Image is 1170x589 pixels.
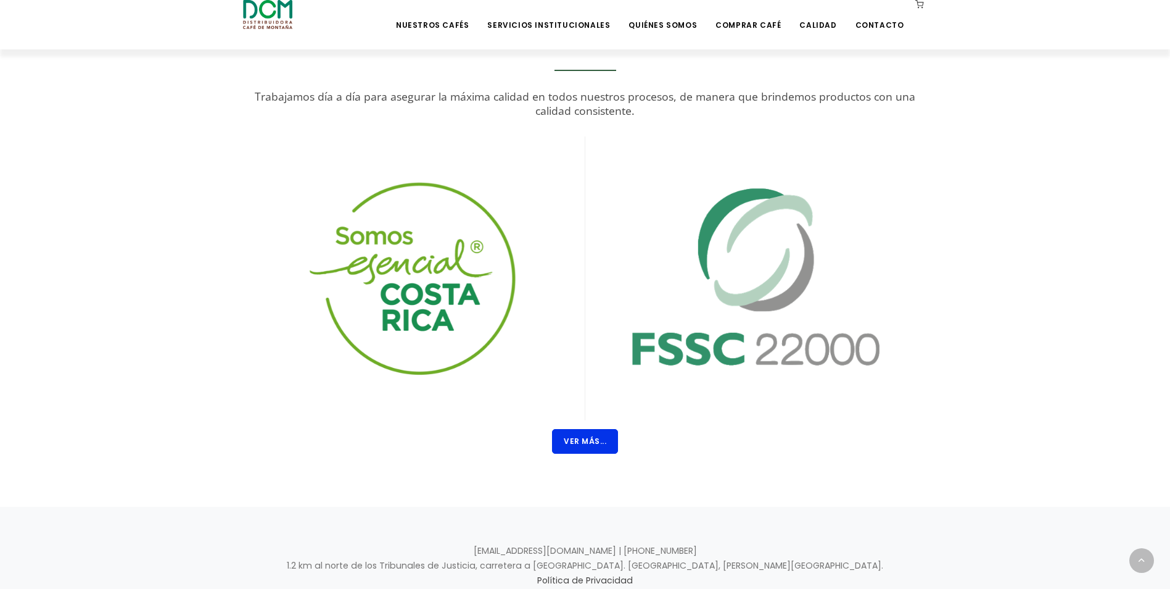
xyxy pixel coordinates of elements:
a: Calidad [792,1,844,30]
button: Ver Más... [552,429,618,454]
a: Quiénes Somos [621,1,704,30]
a: Comprar Café [708,1,788,30]
a: Política de Privacidad [537,574,633,587]
a: Nuestros Cafés [389,1,476,30]
a: Contacto [848,1,912,30]
span: Trabajamos día a día para asegurar la máxima calidad en todos nuestros procesos, de manera que br... [255,89,915,118]
a: Servicios Institucionales [480,1,617,30]
a: Ver Más... [552,437,618,448]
